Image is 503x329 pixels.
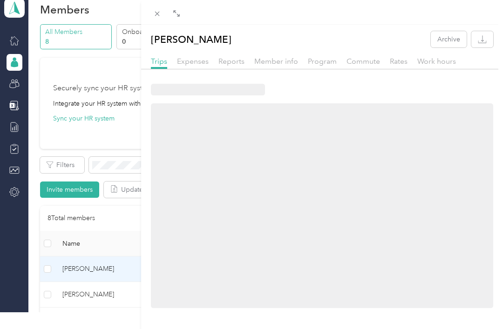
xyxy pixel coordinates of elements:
iframe: Everlance-gr Chat Button Frame [451,277,503,329]
span: Program [308,57,337,66]
button: Archive [431,31,467,47]
span: Reports [218,57,245,66]
span: Trips [151,57,167,66]
span: Member info [254,57,298,66]
span: Commute [347,57,380,66]
p: [PERSON_NAME] [151,31,231,47]
span: Expenses [177,57,209,66]
span: Work hours [417,57,456,66]
span: Rates [390,57,408,66]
